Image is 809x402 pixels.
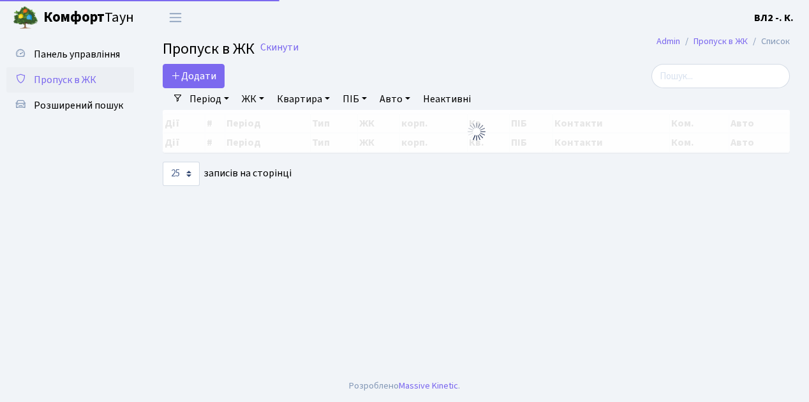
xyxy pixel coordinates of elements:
span: Пропуск в ЖК [163,38,255,60]
div: Розроблено . [349,379,460,393]
span: Додати [171,69,216,83]
a: Пропуск в ЖК [6,67,134,93]
span: Панель управління [34,47,120,61]
select: записів на сторінці [163,162,200,186]
a: Авто [375,88,415,110]
a: ЖК [237,88,269,110]
a: Неактивні [418,88,476,110]
span: Таун [43,7,134,29]
label: записів на сторінці [163,162,292,186]
input: Пошук... [651,64,790,88]
span: Розширений пошук [34,98,123,112]
li: Список [748,35,790,49]
img: Обробка... [466,121,487,142]
a: Період [184,88,234,110]
a: Додати [163,64,225,88]
b: ВЛ2 -. К. [754,11,794,25]
span: Пропуск в ЖК [34,73,96,87]
button: Переключити навігацію [160,7,191,28]
a: Розширений пошук [6,93,134,118]
a: Пропуск в ЖК [694,35,748,48]
a: ПІБ [338,88,372,110]
a: Скинути [260,42,299,54]
nav: breadcrumb [637,28,809,55]
a: Admin [657,35,680,48]
a: Панель управління [6,42,134,67]
img: logo.png [13,5,38,31]
a: ВЛ2 -. К. [754,10,794,26]
a: Квартира [272,88,335,110]
b: Комфорт [43,7,105,27]
a: Massive Kinetic [399,379,458,392]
